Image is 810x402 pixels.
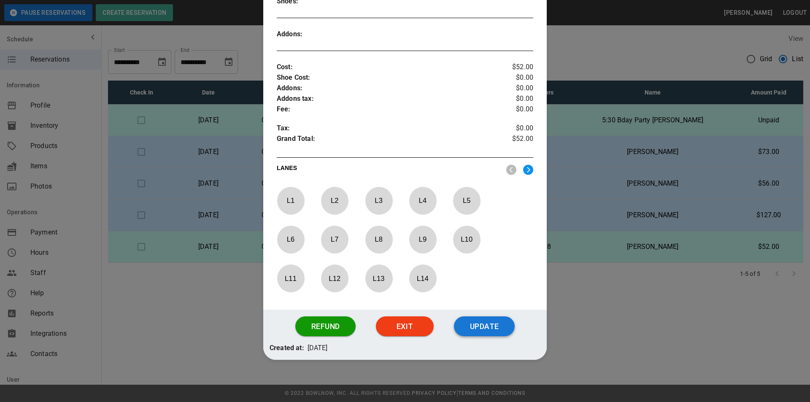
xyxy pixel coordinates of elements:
p: Grand Total : [277,134,491,146]
p: Created at: [270,343,304,353]
p: L 11 [277,268,305,288]
p: $0.00 [491,83,533,94]
img: right.svg [523,165,533,175]
p: L 8 [365,229,393,249]
p: L 12 [321,268,348,288]
p: LANES [277,164,499,175]
p: L 13 [365,268,393,288]
p: Addons tax : [277,94,491,104]
p: Shoe Cost : [277,73,491,83]
p: $0.00 [491,123,533,134]
p: L 14 [409,268,437,288]
img: nav_left.svg [506,165,516,175]
p: L 1 [277,191,305,210]
p: Tax : [277,123,491,134]
p: Addons : [277,29,341,40]
p: L 10 [453,229,481,249]
button: Refund [295,316,356,337]
p: Fee : [277,104,491,115]
p: L 7 [321,229,348,249]
button: Exit [376,316,434,337]
p: L 2 [321,191,348,210]
p: $0.00 [491,94,533,104]
p: L 9 [409,229,437,249]
p: [DATE] [308,343,328,353]
p: $0.00 [491,73,533,83]
p: L 6 [277,229,305,249]
p: Cost : [277,62,491,73]
p: $52.00 [491,62,533,73]
p: L 4 [409,191,437,210]
p: L 3 [365,191,393,210]
button: Update [454,316,515,337]
p: Addons : [277,83,491,94]
p: $0.00 [491,104,533,115]
p: $52.00 [491,134,533,146]
p: L 5 [453,191,481,210]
